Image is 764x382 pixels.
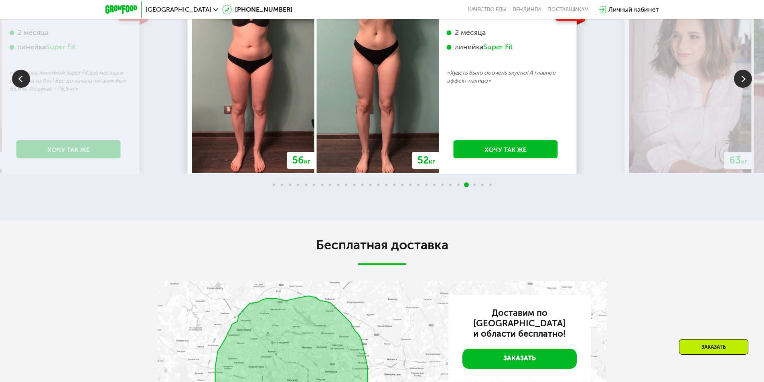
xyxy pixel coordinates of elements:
div: Super Fit [46,42,75,52]
div: 2 месяца [10,28,128,37]
div: Super Fit [483,42,513,52]
a: Заказать [462,349,577,369]
div: линейка [10,42,128,52]
div: поставщикам [547,6,589,13]
span: кг [304,158,310,165]
div: Личный кабинет [608,5,659,14]
a: Хочу так же [16,140,121,158]
div: 52 [412,152,440,169]
p: «Питалась линейкой Super Fit два месяца и похудела на 9 кг! Вес до начала питания был 85,6 кг. А ... [10,69,128,93]
img: Slide right [734,70,752,88]
a: Хочу так же [454,140,558,158]
h3: Доставим по [GEOGRAPHIC_DATA] и области бесплатно! [462,308,577,339]
div: Заказать [679,339,748,355]
a: Вендинги [513,6,541,13]
a: [PHONE_NUMBER] [222,5,292,14]
span: кг [741,158,748,165]
p: «Худеть было ооочень вкусно! А главное эффект налицо» [447,69,565,85]
div: 56 [287,152,316,169]
div: линейка [447,42,565,52]
div: 2 месяца [447,28,565,37]
img: Slide left [12,70,30,88]
h2: Бесплатная доставка [158,237,607,253]
span: кг [429,158,435,165]
a: Качество еды [468,6,507,13]
span: [GEOGRAPHIC_DATA] [146,6,211,13]
div: 63 [724,152,753,169]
